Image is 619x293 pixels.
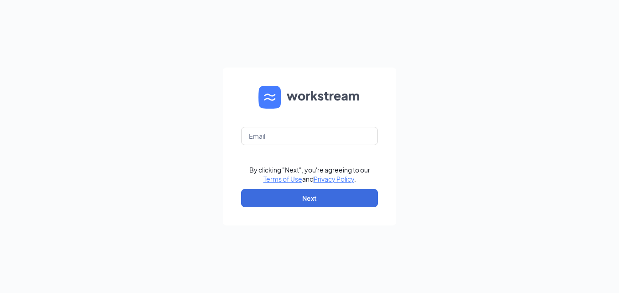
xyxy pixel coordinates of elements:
[249,165,370,183] div: By clicking "Next", you're agreeing to our and .
[258,86,361,109] img: WS logo and Workstream text
[263,175,302,183] a: Terms of Use
[241,189,378,207] button: Next
[314,175,354,183] a: Privacy Policy
[241,127,378,145] input: Email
